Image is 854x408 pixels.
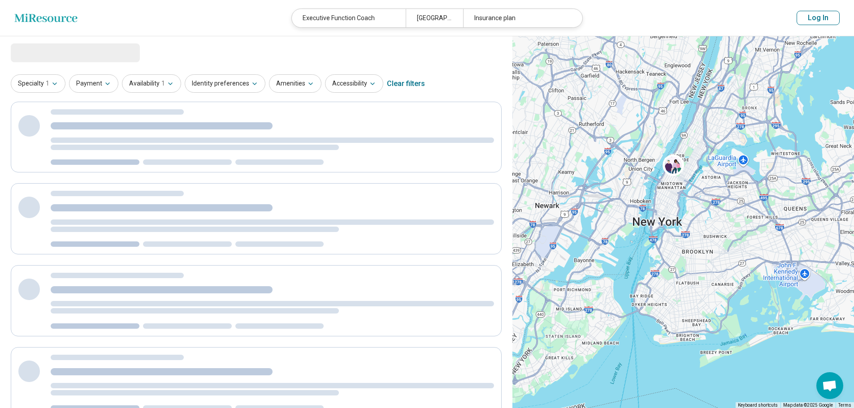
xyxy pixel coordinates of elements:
[11,43,86,61] span: Loading...
[816,372,843,399] div: Open chat
[11,74,65,93] button: Specialty1
[325,74,383,93] button: Accessibility
[292,9,406,27] div: Executive Function Coach
[122,74,181,93] button: Availability1
[838,403,851,408] a: Terms (opens in new tab)
[46,79,49,88] span: 1
[69,74,118,93] button: Payment
[269,74,321,93] button: Amenities
[783,403,833,408] span: Map data ©2025 Google
[185,74,265,93] button: Identity preferences
[463,9,577,27] div: Insurance plan
[161,79,165,88] span: 1
[406,9,463,27] div: [GEOGRAPHIC_DATA], [GEOGRAPHIC_DATA] 11249
[387,73,425,94] div: Clear filters
[797,11,840,25] button: Log In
